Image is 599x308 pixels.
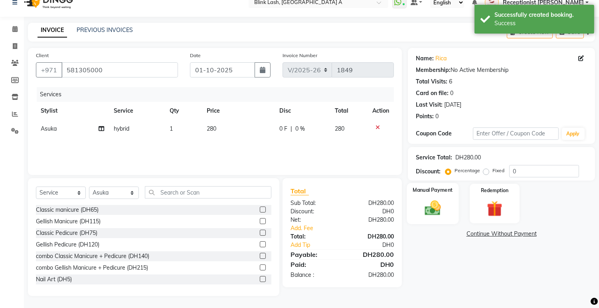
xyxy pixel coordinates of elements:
[416,54,434,63] div: Name:
[444,101,461,109] div: [DATE]
[342,260,400,269] div: DH0
[335,125,344,132] span: 280
[342,232,400,241] div: DH280.00
[36,240,99,249] div: Gellish Pedicure (DH120)
[38,23,67,38] a: INVOICE
[562,128,585,140] button: Apply
[275,102,330,120] th: Disc
[36,62,62,77] button: +971
[416,167,441,176] div: Discount:
[413,186,453,194] label: Manual Payment
[342,250,400,259] div: DH280.00
[342,207,400,216] div: DH0
[455,167,480,174] label: Percentage
[109,102,165,120] th: Service
[330,102,368,120] th: Total
[291,125,292,133] span: |
[449,77,452,86] div: 6
[285,207,342,216] div: Discount:
[342,271,400,279] div: DH280.00
[36,275,72,284] div: Nail Art (DH5)
[416,66,451,74] div: Membership:
[473,127,558,140] input: Enter Offer / Coupon Code
[285,199,342,207] div: Sub Total:
[368,102,394,120] th: Action
[416,129,473,138] div: Coupon Code
[285,216,342,224] div: Net:
[482,199,507,219] img: _gift.svg
[295,125,305,133] span: 0 %
[36,252,149,260] div: combo Classic Manicure + Pedicure (DH140)
[145,186,271,199] input: Search or Scan
[492,167,504,174] label: Fixed
[36,229,97,237] div: Classic Pedicure (DH75)
[285,260,342,269] div: Paid:
[291,187,309,195] span: Total
[481,187,508,194] label: Redemption
[285,241,352,249] a: Add Tip
[416,112,434,121] div: Points:
[494,11,588,19] div: Successfully created booking.
[202,102,275,120] th: Price
[416,153,452,162] div: Service Total:
[190,52,201,59] label: Date
[342,216,400,224] div: DH280.00
[36,217,101,226] div: Gellish Manicure (DH115)
[416,101,443,109] div: Last Visit:
[37,87,400,102] div: Services
[435,112,439,121] div: 0
[416,89,449,97] div: Card on file:
[170,125,173,132] span: 1
[435,54,447,63] a: Rica
[409,230,593,238] a: Continue Without Payment
[285,271,342,279] div: Balance :
[450,89,453,97] div: 0
[352,241,400,249] div: DH0
[455,153,481,162] div: DH280.00
[279,125,287,133] span: 0 F
[420,199,446,218] img: _cash.svg
[77,26,133,34] a: PREVIOUS INVOICES
[36,206,99,214] div: Classic manicure (DH65)
[494,19,588,28] div: Success
[416,77,447,86] div: Total Visits:
[165,102,202,120] th: Qty
[416,66,587,74] div: No Active Membership
[36,102,109,120] th: Stylist
[285,232,342,241] div: Total:
[114,125,129,132] span: hybrid
[41,125,57,132] span: Asuka
[61,62,178,77] input: Search by Name/Mobile/Email/Code
[342,199,400,207] div: DH280.00
[285,224,400,232] a: Add. Fee
[283,52,317,59] label: Invoice Number
[36,52,49,59] label: Client
[285,250,342,259] div: Payable:
[207,125,216,132] span: 280
[36,264,148,272] div: combo Gellish Manicure + Pedicure (DH215)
